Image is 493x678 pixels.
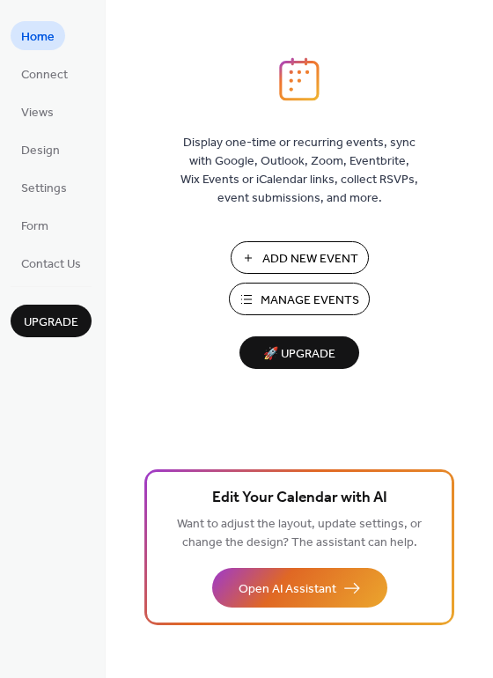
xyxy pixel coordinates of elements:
[212,568,387,608] button: Open AI Assistant
[261,291,359,310] span: Manage Events
[11,59,78,88] a: Connect
[11,135,70,164] a: Design
[229,283,370,315] button: Manage Events
[11,97,64,126] a: Views
[21,142,60,160] span: Design
[231,241,369,274] button: Add New Event
[21,255,81,274] span: Contact Us
[180,134,418,208] span: Display one-time or recurring events, sync with Google, Outlook, Zoom, Eventbrite, Wix Events or ...
[212,486,387,511] span: Edit Your Calendar with AI
[21,104,54,122] span: Views
[11,21,65,50] a: Home
[239,336,359,369] button: 🚀 Upgrade
[24,313,78,332] span: Upgrade
[11,248,92,277] a: Contact Us
[21,66,68,85] span: Connect
[177,512,422,555] span: Want to adjust the layout, update settings, or change the design? The assistant can help.
[279,57,320,101] img: logo_icon.svg
[21,28,55,47] span: Home
[11,305,92,337] button: Upgrade
[11,210,59,240] a: Form
[11,173,77,202] a: Settings
[21,217,48,236] span: Form
[262,250,358,269] span: Add New Event
[21,180,67,198] span: Settings
[239,580,336,599] span: Open AI Assistant
[250,343,349,366] span: 🚀 Upgrade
